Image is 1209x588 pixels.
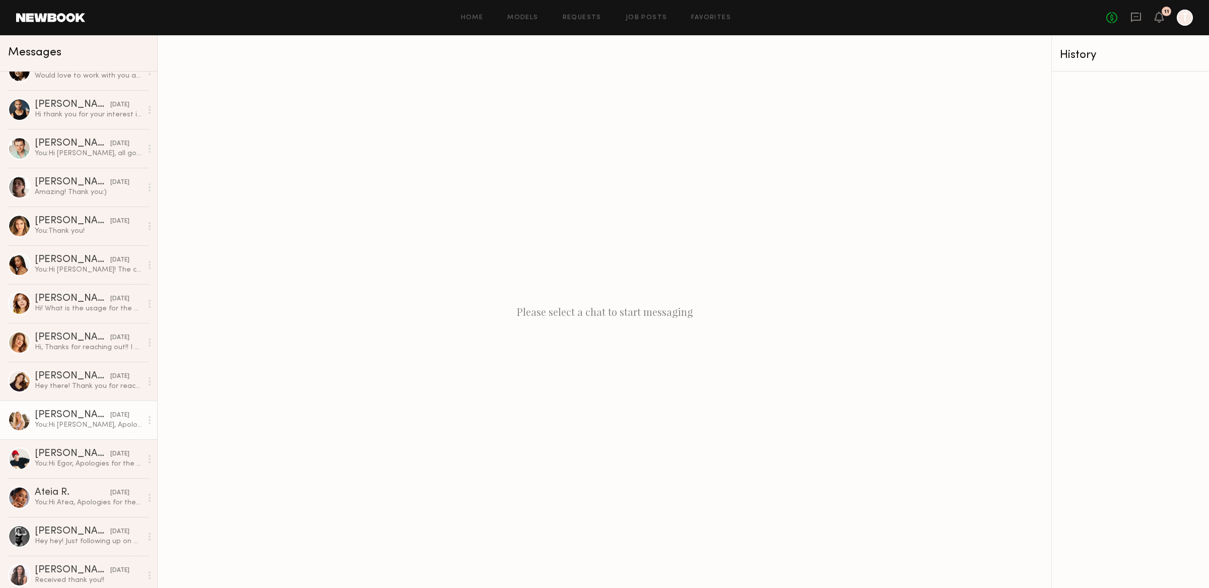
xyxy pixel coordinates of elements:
[110,294,129,304] div: [DATE]
[1164,9,1169,15] div: 11
[35,304,142,313] div: Hi! What is the usage for the UGC videos?
[35,459,142,469] div: You: Hi Egor, Apologies for the delay, the team member that worked on this project left and the w...
[35,410,110,420] div: [PERSON_NAME]
[110,217,129,226] div: [DATE]
[110,411,129,420] div: [DATE]
[563,15,601,21] a: Requests
[35,294,110,304] div: [PERSON_NAME]
[35,343,142,352] div: Hi, Thanks for reaching out!! I usually do UGC for $800 But I could meet you at $500 would that w...
[35,149,142,158] div: You: Hi [PERSON_NAME], all good! Is there a possibility that another time might work better? We w...
[35,420,142,430] div: You: Hi [PERSON_NAME], Apologies for the delay, the team member that worked on this project left ...
[110,178,129,187] div: [DATE]
[35,216,110,226] div: [PERSON_NAME]
[35,575,142,585] div: Received thank you!!
[110,449,129,459] div: [DATE]
[35,100,110,110] div: [PERSON_NAME]
[35,537,142,546] div: Hey hey! Just following up on details for the shoot, I haven’t seen anything in my email inbox! T...
[35,110,142,119] div: Hi thank you for your interest in working in this cool project, I am currently on hold for anothe...
[626,15,667,21] a: Job Posts
[1177,10,1193,26] a: T
[35,226,142,236] div: You: Thank you!
[35,527,110,537] div: [PERSON_NAME]
[507,15,538,21] a: Models
[35,177,110,187] div: [PERSON_NAME]
[35,71,142,81] div: Would love to work with you as well!
[110,100,129,110] div: [DATE]
[110,255,129,265] div: [DATE]
[110,488,129,498] div: [DATE]
[158,35,1051,588] div: Please select a chat to start messaging
[35,565,110,575] div: [PERSON_NAME]
[461,15,484,21] a: Home
[35,371,110,381] div: [PERSON_NAME]
[35,333,110,343] div: [PERSON_NAME]
[8,47,61,58] span: Messages
[35,488,110,498] div: Ateia R.
[110,333,129,343] div: [DATE]
[110,372,129,381] div: [DATE]
[35,449,110,459] div: [PERSON_NAME]
[110,527,129,537] div: [DATE]
[35,381,142,391] div: Hey there! Thank you for reaching out with this opportunity. I’d love to help create an engaging ...
[35,265,142,275] div: You: Hi [PERSON_NAME]! The content is awesome, will go ahead and approve it and send over the pay...
[691,15,731,21] a: Favorites
[35,139,110,149] div: [PERSON_NAME]
[110,139,129,149] div: [DATE]
[35,255,110,265] div: [PERSON_NAME]
[1060,49,1201,61] div: History
[35,498,142,507] div: You: Hi Atea, Apologies for the delay, the team member that worked on this project left and the w...
[110,566,129,575] div: [DATE]
[35,187,142,197] div: Amazing! Thank you:)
